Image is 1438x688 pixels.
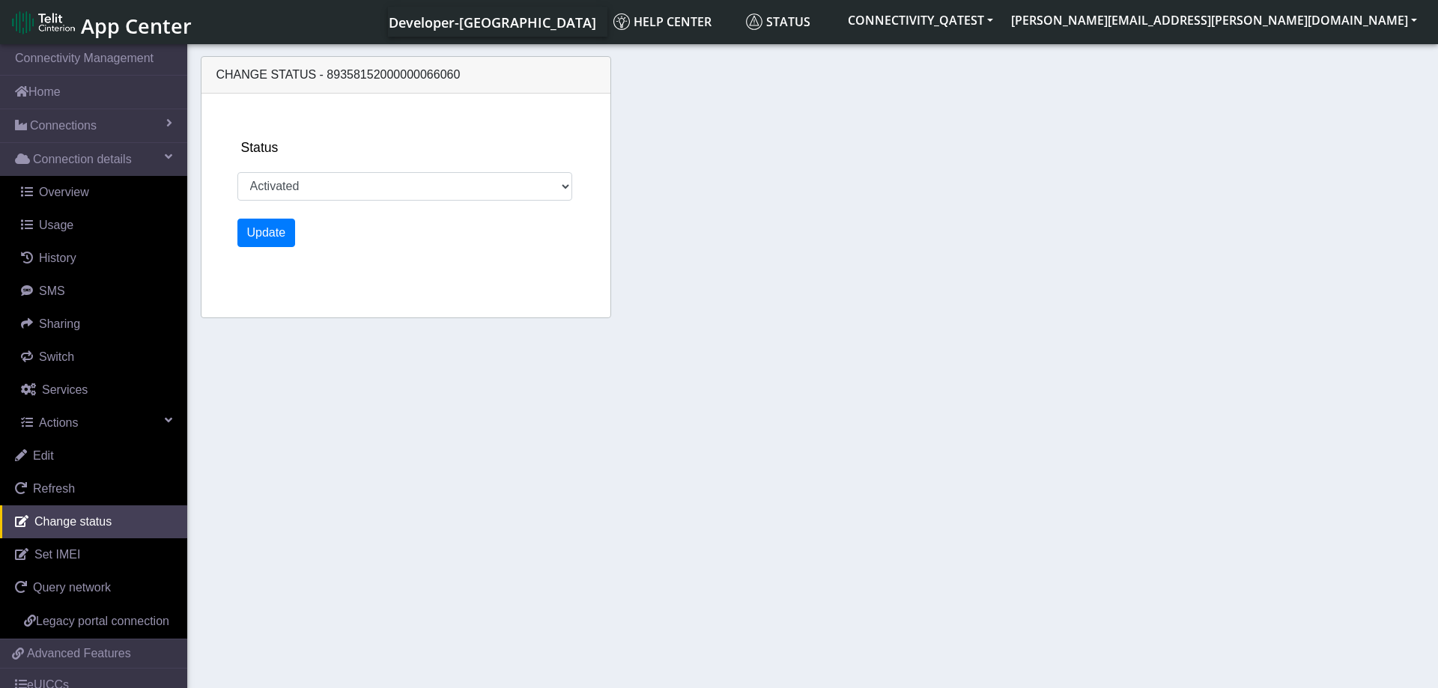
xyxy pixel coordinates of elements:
span: Change status - 89358152000000066060 [216,68,461,81]
a: SMS [6,275,187,308]
span: Advanced Features [27,645,131,663]
a: History [6,242,187,275]
span: Status [746,13,810,30]
span: Refresh [33,482,75,495]
span: Connections [30,117,97,135]
label: Status [241,138,279,157]
a: Overview [6,176,187,209]
span: Help center [613,13,712,30]
span: History [39,252,76,264]
a: Help center [607,7,740,37]
span: Switch [39,350,74,363]
a: App Center [12,6,189,38]
span: Developer-[GEOGRAPHIC_DATA] [389,13,596,31]
span: Edit [33,449,54,462]
span: Usage [39,219,73,231]
span: Change status [34,515,112,528]
span: Sharing [39,317,80,330]
span: Actions [39,416,78,429]
img: status.svg [746,13,762,30]
span: Set IMEI [34,548,80,561]
span: Query network [33,581,111,594]
span: Legacy portal connection [36,615,169,627]
a: Actions [6,407,187,439]
a: Switch [6,341,187,374]
span: Connection details [33,150,132,168]
button: CONNECTIVITY_QATEST [839,7,1002,34]
button: Update [237,219,296,247]
a: Status [740,7,839,37]
span: SMS [39,284,65,297]
button: [PERSON_NAME][EMAIL_ADDRESS][PERSON_NAME][DOMAIN_NAME] [1002,7,1426,34]
img: logo-telit-cinterion-gw-new.png [12,10,75,34]
a: Sharing [6,308,187,341]
a: Your current platform instance [388,7,595,37]
span: Services [42,383,88,396]
a: Services [6,374,187,407]
span: App Center [81,12,192,40]
span: Overview [39,186,89,198]
a: Usage [6,209,187,242]
img: knowledge.svg [613,13,630,30]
